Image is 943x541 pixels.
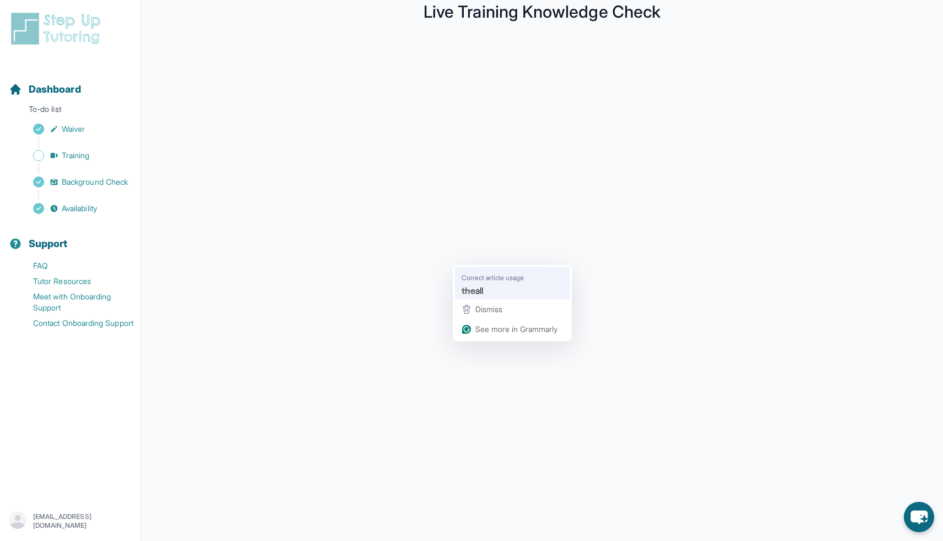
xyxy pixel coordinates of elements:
img: logo [9,11,107,46]
a: Tutor Resources [9,274,141,289]
h1: Live Training Knowledge Check [163,5,921,18]
span: Support [29,236,68,251]
a: Dashboard [9,82,81,97]
a: FAQ [9,258,141,274]
a: Meet with Onboarding Support [9,289,141,315]
p: [EMAIL_ADDRESS][DOMAIN_NAME] [33,512,132,530]
iframe: To enrich screen reader interactions, please activate Accessibility in Grammarly extension settings [189,49,895,501]
span: Dashboard [29,82,81,97]
p: To-do list [4,104,136,119]
span: Background Check [62,176,128,188]
button: [EMAIL_ADDRESS][DOMAIN_NAME] [9,511,132,531]
span: Training [62,150,90,161]
span: Waiver [62,124,85,135]
span: Availability [62,203,97,214]
button: chat-button [904,502,934,532]
a: Contact Onboarding Support [9,315,141,331]
button: Dashboard [4,64,136,101]
a: Waiver [9,121,141,137]
a: Training [9,148,141,163]
button: Support [4,218,136,256]
a: Availability [9,201,141,216]
a: Background Check [9,174,141,190]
